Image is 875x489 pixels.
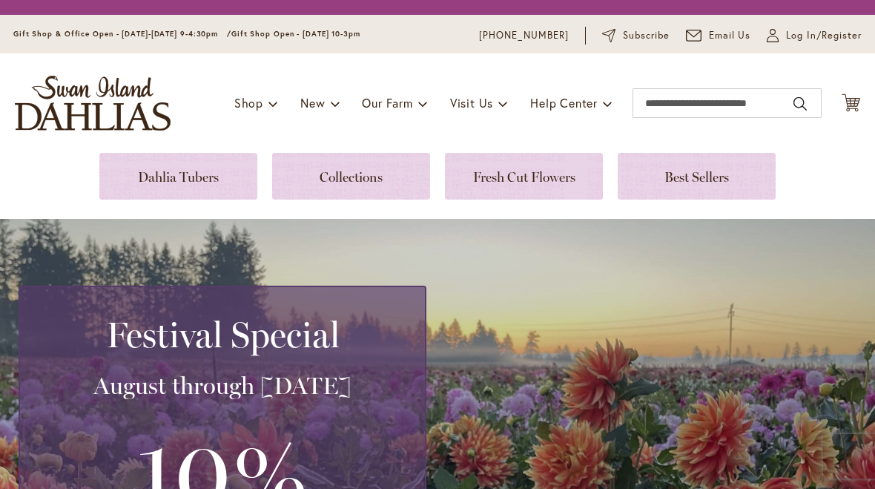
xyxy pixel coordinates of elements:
h2: Festival Special [38,314,407,355]
h3: August through [DATE] [38,371,407,401]
span: Subscribe [623,28,670,43]
a: Log In/Register [767,28,862,43]
a: Subscribe [602,28,670,43]
span: New [300,95,325,111]
a: [PHONE_NUMBER] [479,28,569,43]
span: Visit Us [450,95,493,111]
span: Our Farm [362,95,412,111]
a: Email Us [686,28,751,43]
span: Gift Shop & Office Open - [DATE]-[DATE] 9-4:30pm / [13,29,231,39]
span: Help Center [530,95,598,111]
span: Shop [234,95,263,111]
span: Gift Shop Open - [DATE] 10-3pm [231,29,360,39]
a: store logo [15,76,171,131]
span: Email Us [709,28,751,43]
span: Log In/Register [786,28,862,43]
